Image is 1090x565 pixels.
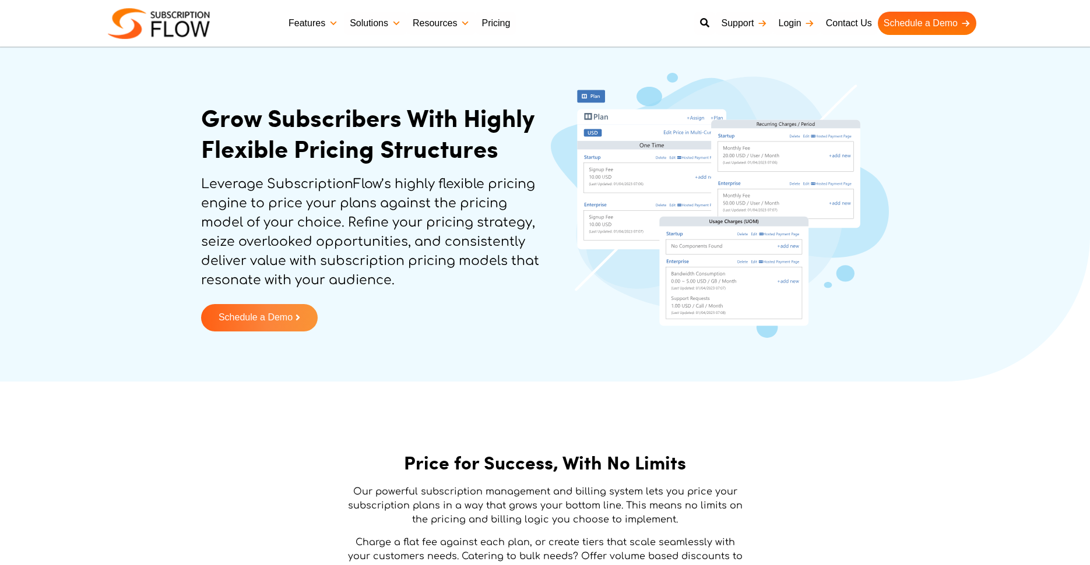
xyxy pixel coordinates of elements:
h1: Grow Subscribers With Highly Flexible Pricing Structures [201,102,539,163]
img: Subscriptionflow [108,8,210,39]
a: Pricing [476,12,516,35]
a: Features [283,12,344,35]
img: pricing-engine-banner [551,73,889,338]
p: Leverage SubscriptionFlow’s highly flexible pricing engine to price your plans against the pricin... [201,175,539,290]
p: Our powerful subscription management and billing system lets you price your subscription plans in... [347,485,743,527]
a: Schedule a Demo [878,12,976,35]
a: Support [715,12,772,35]
a: Resources [407,12,476,35]
h2: Price for Success, With No Limits [347,451,743,473]
a: Schedule a Demo [201,304,318,331]
a: Solutions [344,12,407,35]
a: Contact Us [820,12,878,35]
a: Login [773,12,820,35]
span: Schedule a Demo [219,313,293,323]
